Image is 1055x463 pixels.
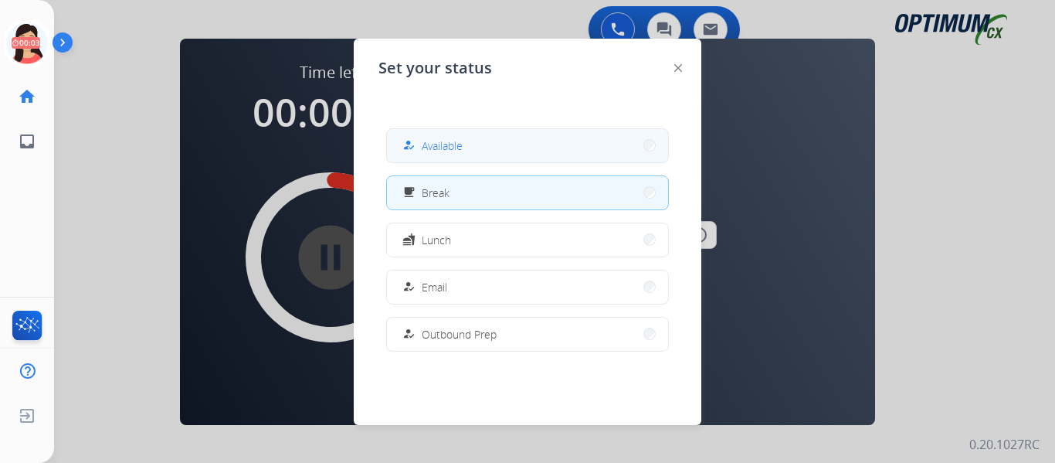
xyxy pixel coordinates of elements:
[378,57,492,79] span: Set your status
[18,87,36,106] mat-icon: home
[422,279,447,295] span: Email
[422,326,497,342] span: Outbound Prep
[674,64,682,72] img: close-button
[969,435,1040,454] p: 0.20.1027RC
[402,186,416,199] mat-icon: free_breakfast
[387,129,668,162] button: Available
[387,271,668,304] button: Email
[387,176,668,209] button: Break
[18,132,36,151] mat-icon: inbox
[422,185,449,201] span: Break
[402,328,416,341] mat-icon: how_to_reg
[387,318,668,351] button: Outbound Prep
[422,138,463,154] span: Available
[402,281,416,294] mat-icon: how_to_reg
[387,223,668,257] button: Lunch
[402,139,416,152] mat-icon: how_to_reg
[422,232,451,248] span: Lunch
[402,233,416,247] mat-icon: fastfood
